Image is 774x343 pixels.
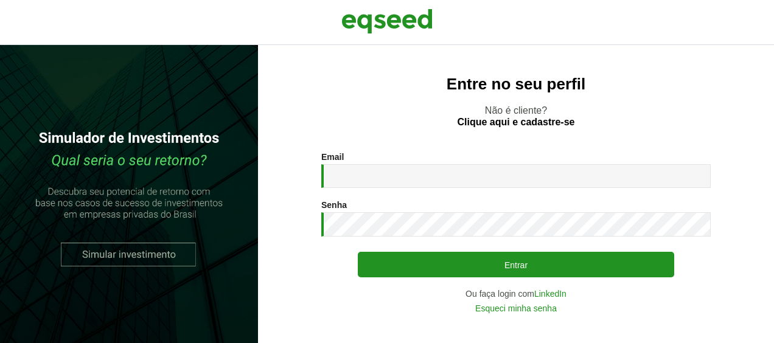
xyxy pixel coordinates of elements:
img: EqSeed Logo [341,6,433,36]
p: Não é cliente? [282,105,750,128]
a: Esqueci minha senha [475,304,557,313]
button: Entrar [358,252,674,277]
h2: Entre no seu perfil [282,75,750,93]
label: Senha [321,201,347,209]
a: LinkedIn [534,289,567,298]
div: Ou faça login com [321,289,711,298]
a: Clique aqui e cadastre-se [458,117,575,127]
label: Email [321,153,344,161]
